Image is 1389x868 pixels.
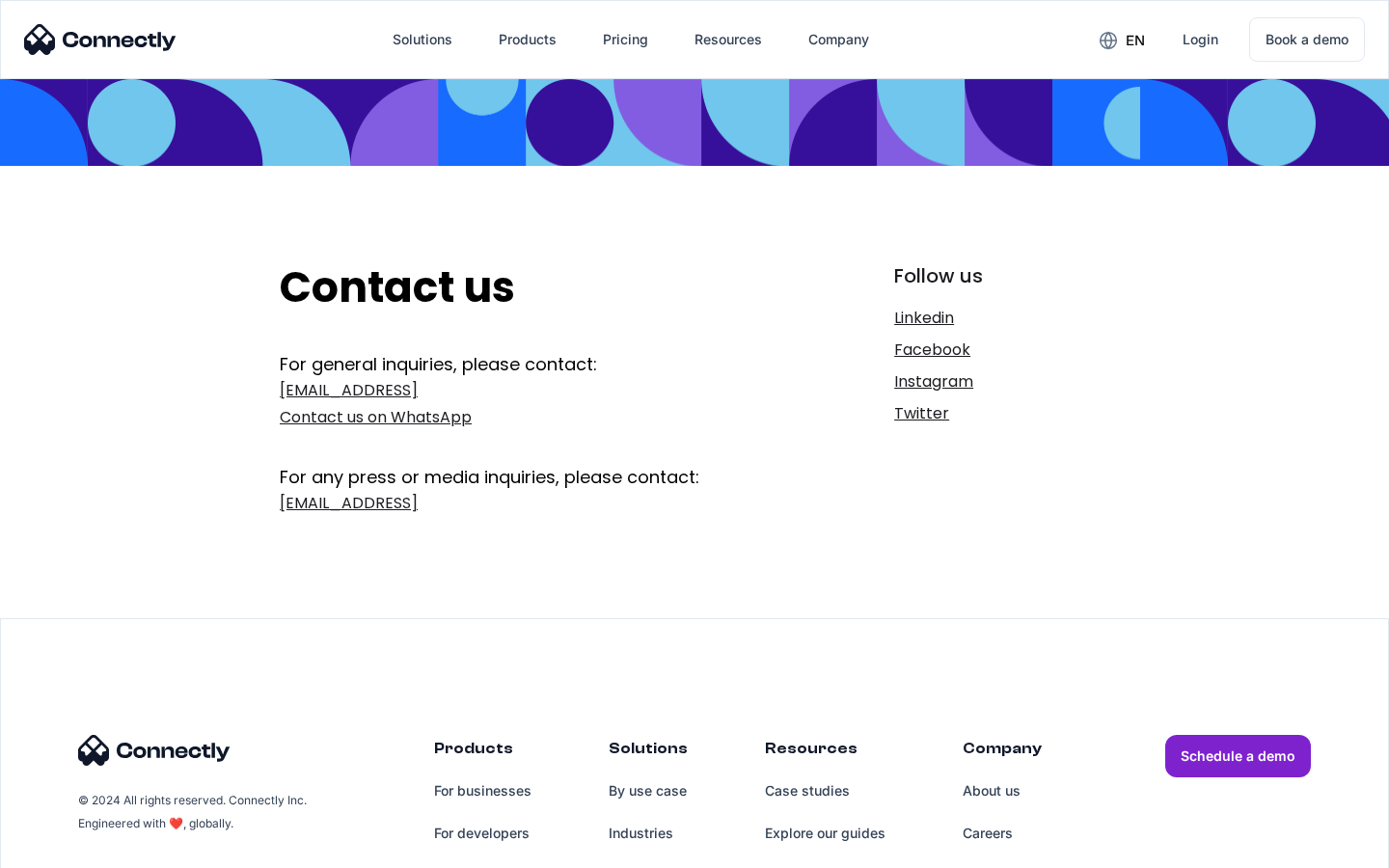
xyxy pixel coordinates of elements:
a: Careers [963,812,1042,854]
div: Products [434,735,531,770]
div: Company [793,16,885,63]
form: Get In Touch Form [280,352,769,522]
a: Book a demo [1249,17,1365,62]
div: Resources [679,16,777,63]
a: [EMAIL_ADDRESS]Contact us on WhatsApp [280,377,769,431]
div: Solutions [393,26,452,53]
img: Connectly Logo [24,24,177,55]
div: Pricing [603,26,648,53]
div: Company [808,26,869,53]
ul: Language list [39,834,116,861]
div: Resources [765,735,885,770]
a: Instagram [894,368,1109,395]
a: For developers [434,812,531,854]
div: For any press or media inquiries, please contact: [280,436,769,490]
a: Twitter [894,400,1109,427]
div: Login [1183,26,1218,53]
div: Company [963,735,1042,770]
a: By use case [609,770,688,812]
a: Schedule a demo [1165,735,1311,777]
a: Industries [609,812,688,854]
a: Case studies [765,770,885,812]
div: en [1126,27,1145,54]
div: Products [483,16,572,63]
a: Login [1167,16,1234,63]
div: Follow us [894,262,1109,289]
aside: Language selected: English [19,834,116,861]
a: [EMAIL_ADDRESS] [280,490,769,517]
h2: Contact us [280,262,769,313]
div: Solutions [377,16,468,63]
a: For businesses [434,770,531,812]
a: Pricing [587,16,664,63]
div: en [1084,25,1159,54]
a: Explore our guides [765,812,885,854]
img: Connectly Logo [78,735,231,766]
div: Resources [694,26,762,53]
a: About us [963,770,1042,812]
a: Linkedin [894,305,1109,332]
div: © 2024 All rights reserved. Connectly Inc. Engineered with ❤️, globally. [78,789,310,835]
a: Facebook [894,337,1109,364]
div: Products [499,26,557,53]
div: Solutions [609,735,688,770]
div: For general inquiries, please contact: [280,352,769,377]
